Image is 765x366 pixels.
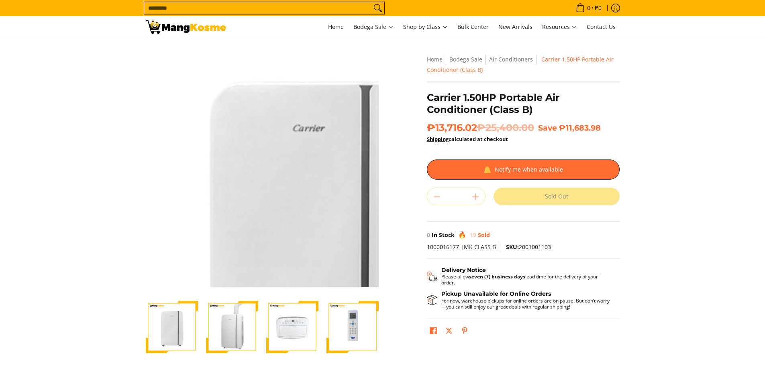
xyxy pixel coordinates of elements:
strong: Pickup Unavailable for Online Orders [441,290,551,297]
span: • [573,4,604,12]
a: Share on Facebook [428,325,439,339]
strong: calculated at checkout [427,135,508,143]
span: 1000016177 |MK CLASS B [427,243,496,251]
span: ₱0 [594,5,603,11]
span: Bodega Sale [353,22,394,32]
span: 19 [470,231,476,239]
a: Shop by Class [399,16,452,38]
button: Search [371,2,384,14]
span: Sold [478,231,490,239]
h1: Carrier 1.50HP Portable Air Conditioner (Class B) [427,92,620,116]
span: Home [328,23,344,31]
p: For now, warehouse pickups for online orders are on pause. But don’t worry—you can still enjoy ou... [441,298,612,310]
strong: Delivery Notice [441,266,486,274]
a: New Arrivals [494,16,537,38]
strong: seven (7) business days [469,273,525,280]
span: In Stock [432,231,455,239]
span: New Arrivals [498,23,532,31]
span: ₱11,683.98 [559,123,601,133]
nav: Main Menu [234,16,620,38]
span: SKU: [506,243,519,251]
a: Contact Us [583,16,620,38]
del: ₱25,400.00 [477,122,534,134]
span: Shop by Class [403,22,448,32]
span: 0 [427,231,430,239]
span: ₱13,716.02 [427,122,534,134]
p: Please allow lead time for the delivery of your order. [441,274,612,286]
span: Resources [542,22,577,32]
a: Pin on Pinterest [459,325,470,339]
a: Air Conditioners [489,55,533,63]
img: Carrier 1.50HP Portable Air Conditioner (Class B)-4 [326,301,379,353]
img: Carrier 1.50HP Portable Air Conditioner (Class B)-2 [206,301,258,353]
a: Post on X [443,325,455,339]
a: Home [324,16,348,38]
span: 2001001103 [506,243,551,251]
a: Home [427,55,443,63]
nav: Breadcrumbs [427,54,620,75]
span: Contact Us [587,23,616,31]
img: Carrier 1.5 HP Portable Airconditioner (Class B) l Mang Kosme [146,20,226,34]
a: Bodega Sale [449,55,482,63]
a: Bodega Sale [349,16,398,38]
a: Bulk Center [453,16,493,38]
a: Shipping [427,135,449,143]
span: Bulk Center [457,23,489,31]
img: Carrier 1.50HP Portable Air Conditioner (Class B) [146,54,379,287]
img: Carrier 1.50HP Portable Air Conditioner (Class B)-1 [146,301,198,353]
span: 0 [586,5,592,11]
img: Carrier 1.50HP Portable Air Conditioner (Class B)-3 [266,301,318,353]
button: Shipping & Delivery [427,267,612,286]
span: Carrier 1.50HP Portable Air Conditioner (Class B) [427,55,614,74]
a: Resources [538,16,581,38]
span: Save [538,123,557,133]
